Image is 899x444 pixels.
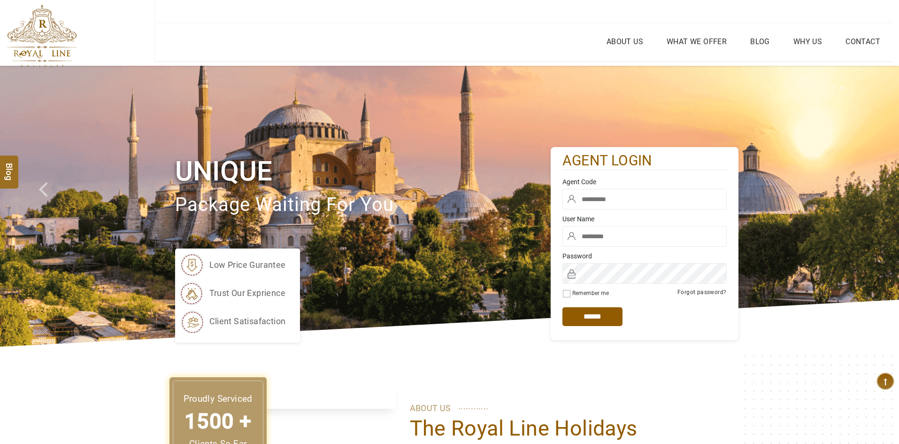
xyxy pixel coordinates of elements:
[3,163,15,171] span: Blog
[664,35,729,48] a: What we Offer
[748,35,772,48] a: Blog
[7,4,77,68] img: The Royal Line Holidays
[843,35,883,48] a: Contact
[27,66,72,347] a: Check next prev
[572,290,609,296] label: Remember me
[410,415,724,442] h1: The Royal Line Holidays
[604,35,645,48] a: About Us
[175,189,551,221] p: package waiting for you
[175,154,551,189] h1: Unique
[180,281,286,305] li: trust our exprience
[410,401,724,415] p: ABOUT US
[180,253,286,277] li: low price gurantee
[854,66,899,347] a: Check next image
[458,399,489,413] span: ............
[562,177,727,187] label: Agent Code
[677,289,726,296] a: Forgot password?
[180,310,286,333] li: client satisafaction
[562,251,727,261] label: Password
[562,214,727,224] label: User Name
[791,35,824,48] a: Why Us
[562,152,727,170] h2: agent login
